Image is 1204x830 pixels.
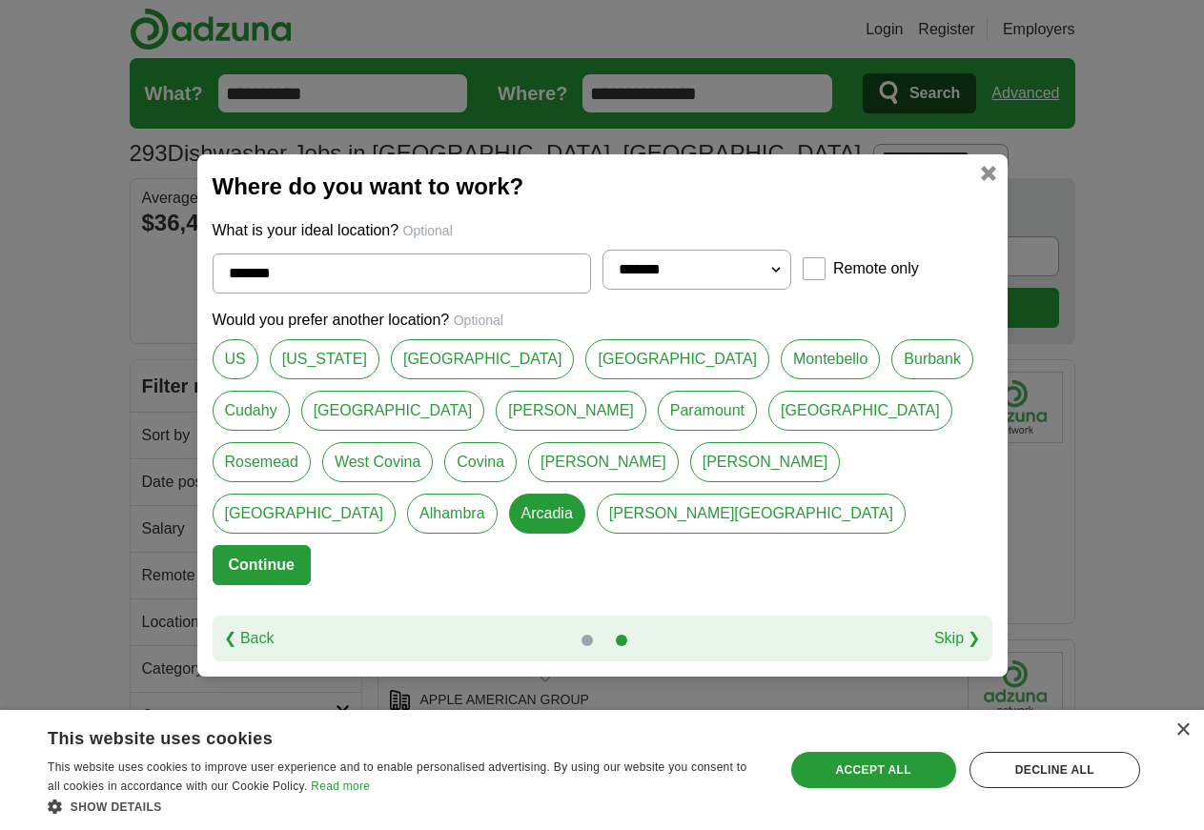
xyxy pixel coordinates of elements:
span: Optional [403,223,453,238]
a: [GEOGRAPHIC_DATA] [301,391,485,431]
a: [GEOGRAPHIC_DATA] [768,391,952,431]
div: Accept all [791,752,956,788]
span: This website uses cookies to improve user experience and to enable personalised advertising. By u... [48,760,746,793]
a: Read more, opens a new window [311,779,370,793]
a: Covina [444,442,517,482]
a: [PERSON_NAME] [528,442,679,482]
a: Cudahy [213,391,290,431]
p: Would you prefer another location? [213,309,992,332]
div: Show details [48,797,762,816]
a: [PERSON_NAME] [496,391,646,431]
a: [GEOGRAPHIC_DATA] [213,494,397,534]
a: Rosemead [213,442,311,482]
a: ❮ Back [224,627,275,650]
a: [US_STATE] [270,339,379,379]
a: Montebello [781,339,880,379]
div: Close [1175,723,1190,738]
div: Decline all [969,752,1140,788]
a: West Covina [322,442,433,482]
div: This website uses cookies [48,721,714,750]
a: Paramount [658,391,757,431]
a: [PERSON_NAME][GEOGRAPHIC_DATA] [597,494,906,534]
a: Arcadia [509,494,585,534]
span: Optional [454,313,503,328]
span: Show details [71,800,162,814]
a: [GEOGRAPHIC_DATA] [585,339,769,379]
a: [PERSON_NAME] [690,442,841,482]
a: Burbank [891,339,973,379]
a: [GEOGRAPHIC_DATA] [391,339,575,379]
button: Continue [213,545,311,585]
h2: Where do you want to work? [213,170,992,204]
p: What is your ideal location? [213,219,992,242]
a: Alhambra [407,494,497,534]
label: Remote only [833,257,919,280]
a: US [213,339,258,379]
a: Skip ❯ [934,627,981,650]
